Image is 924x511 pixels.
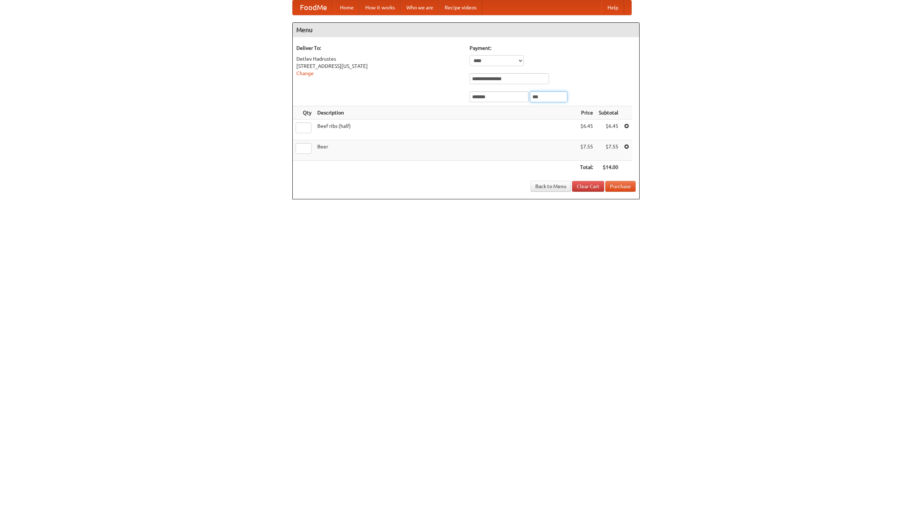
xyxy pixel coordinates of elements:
[334,0,359,15] a: Home
[577,161,596,174] th: Total:
[296,55,462,62] div: Detlev Hadrustes
[401,0,439,15] a: Who we are
[314,120,577,140] td: Beef ribs (half)
[577,140,596,161] td: $7.55
[314,106,577,120] th: Description
[296,44,462,52] h5: Deliver To:
[293,23,639,37] h4: Menu
[602,0,624,15] a: Help
[572,181,604,192] a: Clear Cart
[596,106,621,120] th: Subtotal
[577,120,596,140] td: $6.45
[577,106,596,120] th: Price
[596,140,621,161] td: $7.55
[293,0,334,15] a: FoodMe
[359,0,401,15] a: How it works
[531,181,571,192] a: Back to Menu
[296,70,314,76] a: Change
[605,181,636,192] button: Purchase
[296,62,462,70] div: [STREET_ADDRESS][US_STATE]
[596,161,621,174] th: $14.00
[439,0,482,15] a: Recipe videos
[314,140,577,161] td: Beer
[596,120,621,140] td: $6.45
[293,106,314,120] th: Qty
[470,44,636,52] h5: Payment:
